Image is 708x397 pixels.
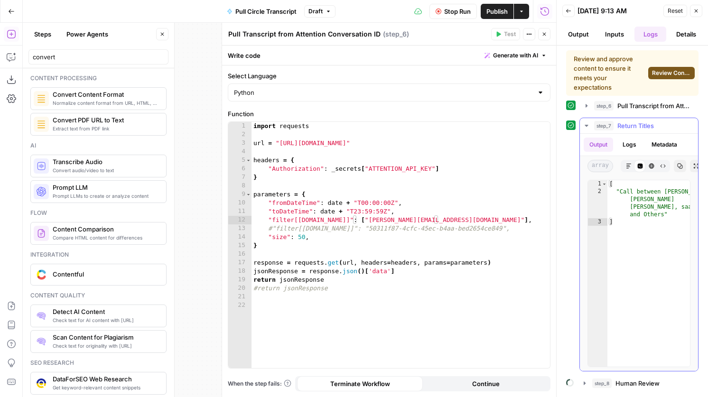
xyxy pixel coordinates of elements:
[30,250,167,259] div: Integration
[228,284,252,293] div: 20
[228,109,550,119] label: Function
[493,51,538,60] span: Generate with AI
[53,374,158,384] span: DataForSEO Web Research
[53,125,158,132] span: Extract text from PDF link
[53,157,158,166] span: Transcribe Audio
[228,224,252,233] div: 13
[37,311,46,321] img: 0h7jksvol0o4df2od7a04ivbg1s0
[37,229,46,238] img: vrinnnclop0vshvmafd7ip1g7ohf
[588,218,607,226] div: 3
[61,27,114,42] button: Power Agents
[228,165,252,173] div: 6
[30,359,167,367] div: Seo research
[228,71,550,81] label: Select Language
[37,337,46,346] img: g05n0ak81hcbx2skfcsf7zupj8nr
[670,27,702,42] button: Details
[588,180,607,188] div: 1
[652,69,691,77] span: Review Content
[588,188,607,218] div: 2
[617,138,642,152] button: Logs
[228,29,381,39] textarea: Pull Transcript from Attention Conversation ID
[37,94,46,103] img: o3r9yhbrn24ooq0tey3lueqptmfj
[37,379,46,388] img: 3hnddut9cmlpnoegpdll2wmnov83
[53,224,158,234] span: Content Comparison
[53,183,158,192] span: Prompt LLM
[228,233,252,241] div: 14
[33,52,164,62] input: Search steps
[53,342,158,350] span: Check text for originality with [URL]
[228,276,252,284] div: 19
[648,67,695,79] button: Review Content
[30,141,167,150] div: Ai
[53,99,158,107] span: Normalize content format from URL, HTML, or Markdown
[53,332,158,342] span: Scan Content for Plagiarism
[228,139,252,148] div: 3
[584,138,613,152] button: Output
[222,46,556,65] div: Write code
[562,27,595,42] button: Output
[28,27,57,42] button: Steps
[663,5,687,17] button: Reset
[37,120,46,129] img: 62yuwf1kr9krw125ghy9mteuwaw4
[491,28,520,40] button: Test
[228,182,252,190] div: 8
[53,269,158,279] span: Contentful
[481,49,550,62] button: Generate with AI
[617,101,692,111] span: Pull Transcript from Attention Conversation ID
[221,4,302,19] button: Pull Circle Transcript
[235,7,297,16] span: Pull Circle Transcript
[234,88,533,97] input: Python
[53,384,158,391] span: Get keyword-relevant content snippets
[246,156,251,165] span: Toggle code folding, rows 5 through 7
[617,121,654,130] span: Return Titles
[228,250,252,259] div: 16
[423,376,549,391] button: Continue
[330,379,390,388] span: Terminate Workflow
[53,234,158,241] span: Compare HTML content for differences
[228,301,252,310] div: 22
[53,90,158,99] span: Convert Content Format
[594,121,614,130] span: step_7
[53,115,158,125] span: Convert PDF URL to Text
[592,379,612,388] span: step_8
[574,54,644,92] div: Review and approve content to ensure it meets your expectations
[228,173,252,182] div: 7
[228,207,252,216] div: 11
[646,138,683,152] button: Metadata
[615,379,660,388] span: Human Review
[53,316,158,324] span: Check text for AI content with [URL]
[228,241,252,250] div: 15
[228,267,252,276] div: 18
[53,166,158,174] span: Convert audio/video to text
[228,148,252,156] div: 4
[246,190,251,199] span: Toggle code folding, rows 9 through 15
[228,216,252,224] div: 12
[228,130,252,139] div: 2
[228,156,252,165] div: 5
[228,122,252,130] div: 1
[228,379,291,388] a: When the step fails:
[634,27,667,42] button: Logs
[228,293,252,301] div: 21
[30,291,167,300] div: Content quality
[37,269,46,279] img: sdasd.png
[53,192,158,200] span: Prompt LLMs to create or analyze content
[594,101,614,111] span: step_6
[668,7,683,15] span: Reset
[429,4,477,19] button: Stop Run
[598,27,631,42] button: Inputs
[587,160,613,172] span: array
[30,74,167,83] div: Content processing
[486,7,508,16] span: Publish
[228,190,252,199] div: 9
[30,209,167,217] div: Flow
[602,180,607,188] span: Toggle code folding, rows 1 through 3
[481,4,513,19] button: Publish
[228,199,252,207] div: 10
[53,307,158,316] span: Detect AI Content
[308,7,323,16] span: Draft
[304,5,335,18] button: Draft
[228,259,252,267] div: 17
[383,29,409,39] span: ( step_6 )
